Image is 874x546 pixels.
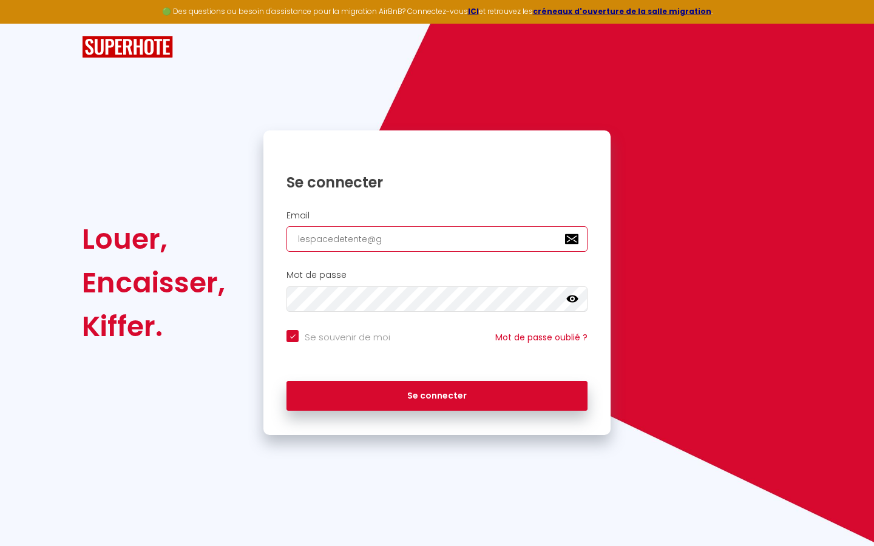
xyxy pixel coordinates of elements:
[286,381,588,411] button: Se connecter
[82,261,225,305] div: Encaisser,
[82,305,225,348] div: Kiffer.
[82,36,173,58] img: SuperHote logo
[286,226,588,252] input: Ton Email
[468,6,479,16] a: ICI
[10,5,46,41] button: Ouvrir le widget de chat LiveChat
[286,211,588,221] h2: Email
[286,270,588,280] h2: Mot de passe
[533,6,711,16] a: créneaux d'ouverture de la salle migration
[82,217,225,261] div: Louer,
[495,331,588,343] a: Mot de passe oublié ?
[286,173,588,192] h1: Se connecter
